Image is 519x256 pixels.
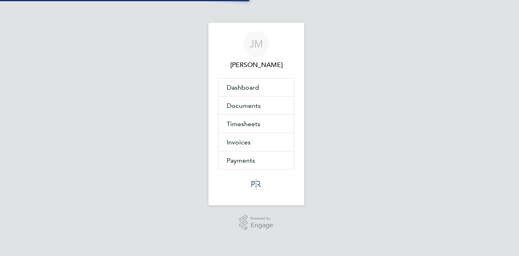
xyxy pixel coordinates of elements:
[249,39,263,49] span: JM
[249,178,264,191] img: psrsolutions-logo-retina.png
[219,97,294,114] a: Documents
[218,178,294,191] a: Go to home page
[218,31,294,70] a: JM[PERSON_NAME]
[219,115,294,133] a: Timesheets
[227,84,259,91] span: Dashboard
[219,78,294,96] a: Dashboard
[208,23,304,205] nav: Main navigation
[227,138,251,146] span: Invoices
[219,133,294,151] a: Invoices
[218,60,294,70] span: Julie Millerchip
[227,157,255,164] span: Payments
[227,120,260,128] span: Timesheets
[251,215,273,222] span: Powered by
[251,222,273,229] span: Engage
[227,102,261,110] span: Documents
[219,151,294,169] a: Payments
[239,215,274,230] a: Powered byEngage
